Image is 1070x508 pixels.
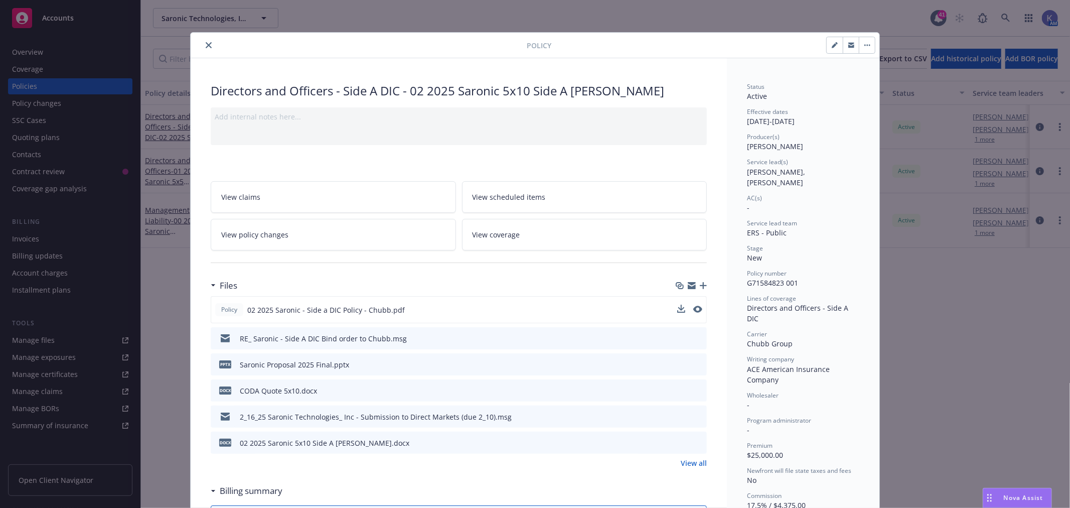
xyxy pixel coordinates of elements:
button: download file [678,359,686,370]
span: View claims [221,192,260,202]
span: Newfront will file state taxes and fees [747,466,851,475]
div: Directors and Officers - Side A DIC - 02 2025 Saronic 5x10 Side A [PERSON_NAME] [211,82,707,99]
span: Service lead team [747,219,797,227]
div: 02 2025 Saronic 5x10 Side A [PERSON_NAME].docx [240,438,409,448]
span: Policy [527,40,551,51]
button: close [203,39,215,51]
button: download file [677,305,685,315]
span: docx [219,439,231,446]
span: pptx [219,360,231,368]
button: preview file [694,359,703,370]
button: download file [678,386,686,396]
span: Status [747,82,765,91]
div: 2_16_25 Saronic Technologies_ Inc - Submission to Direct Markets (due 2_10).msg [240,412,512,422]
div: [DATE] - [DATE] [747,107,859,126]
div: Add internal notes here... [215,111,703,122]
div: CODA Quote 5x10.docx [240,386,317,396]
span: Program administrator [747,416,811,425]
div: Files [211,279,237,292]
button: preview file [694,386,703,396]
div: Drag to move [983,488,996,507]
button: preview file [694,333,703,344]
span: Policy [219,305,239,314]
span: - [747,400,749,410]
button: download file [678,412,686,422]
span: [PERSON_NAME] [747,142,803,151]
div: RE_ Saronic - Side A DIC Bind order to Chubb.msg [240,333,407,344]
button: download file [678,333,686,344]
span: G71584823 001 [747,278,798,288]
div: Billing summary [211,484,282,497]
span: No [747,475,756,485]
span: Commission [747,491,782,500]
span: Active [747,91,767,101]
span: Lines of coverage [747,294,796,303]
span: - [747,203,749,212]
span: Stage [747,244,763,252]
button: Nova Assist [983,488,1052,508]
span: - [747,425,749,435]
span: Premium [747,441,773,450]
span: $25,000.00 [747,450,783,460]
button: download file [678,438,686,448]
span: Wholesaler [747,391,779,400]
button: preview file [693,305,702,315]
h3: Billing summary [220,484,282,497]
a: View all [681,458,707,468]
span: View policy changes [221,229,288,240]
span: Effective dates [747,107,788,116]
span: docx [219,387,231,394]
span: Chubb Group [747,339,793,348]
span: 02 2025 Saronic - Side a DIC Policy - Chubb.pdf [247,305,405,315]
a: View policy changes [211,219,456,250]
span: Producer(s) [747,133,780,141]
span: [PERSON_NAME], [PERSON_NAME] [747,167,807,187]
span: Service lead(s) [747,158,788,166]
span: ERS - Public [747,228,787,237]
button: download file [677,305,685,313]
button: preview file [693,306,702,313]
a: View coverage [462,219,707,250]
button: preview file [694,438,703,448]
span: Carrier [747,330,767,338]
span: Directors and Officers - Side A DIC [747,303,850,323]
span: View scheduled items [473,192,546,202]
div: Saronic Proposal 2025 Final.pptx [240,359,349,370]
span: Nova Assist [1004,493,1043,502]
span: ACE American Insurance Company [747,364,832,385]
span: Writing company [747,355,794,363]
a: View claims [211,181,456,213]
button: preview file [694,412,703,422]
span: Policy number [747,269,787,278]
span: AC(s) [747,194,762,202]
h3: Files [220,279,237,292]
span: View coverage [473,229,520,240]
span: New [747,253,762,263]
a: View scheduled items [462,181,707,213]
